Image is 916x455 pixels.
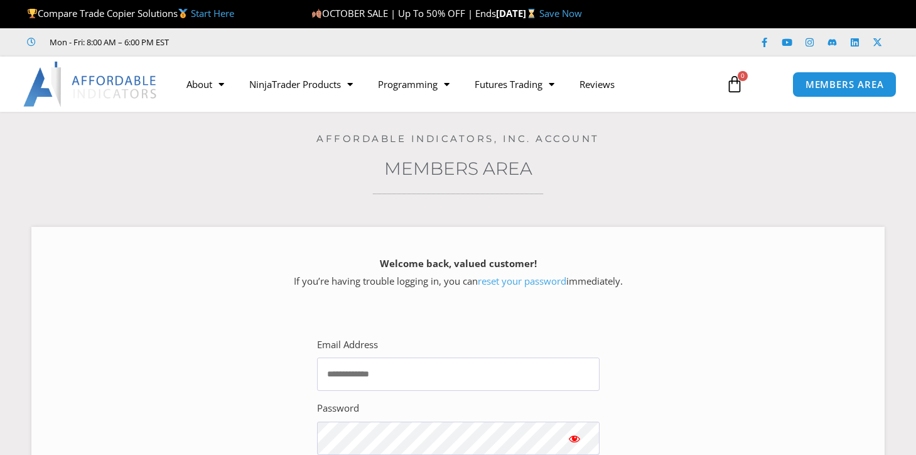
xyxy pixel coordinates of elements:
a: MEMBERS AREA [792,72,897,97]
img: 🥇 [178,9,188,18]
img: ⌛ [527,9,536,18]
a: Save Now [539,7,582,19]
img: 🏆 [28,9,37,18]
img: 🍂 [312,9,321,18]
a: 0 [707,66,762,102]
span: MEMBERS AREA [806,80,884,89]
nav: Menu [174,70,714,99]
strong: Welcome back, valued customer! [380,257,537,270]
span: 0 [738,71,748,81]
a: NinjaTrader Products [237,70,365,99]
a: Affordable Indicators, Inc. Account [316,133,600,145]
label: Email Address [317,336,378,354]
a: Reviews [567,70,627,99]
a: reset your password [478,275,566,287]
p: If you’re having trouble logging in, you can immediately. [53,255,863,290]
span: OCTOBER SALE | Up To 50% OFF | Ends [311,7,496,19]
span: Compare Trade Copier Solutions [27,7,234,19]
label: Password [317,400,359,417]
span: Mon - Fri: 8:00 AM – 6:00 PM EST [46,35,169,50]
a: About [174,70,237,99]
a: Members Area [384,158,532,179]
a: Programming [365,70,462,99]
button: Show password [549,422,600,455]
iframe: Customer reviews powered by Trustpilot [186,36,375,48]
a: Start Here [191,7,234,19]
img: LogoAI | Affordable Indicators – NinjaTrader [23,62,158,107]
a: Futures Trading [462,70,567,99]
strong: [DATE] [496,7,539,19]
